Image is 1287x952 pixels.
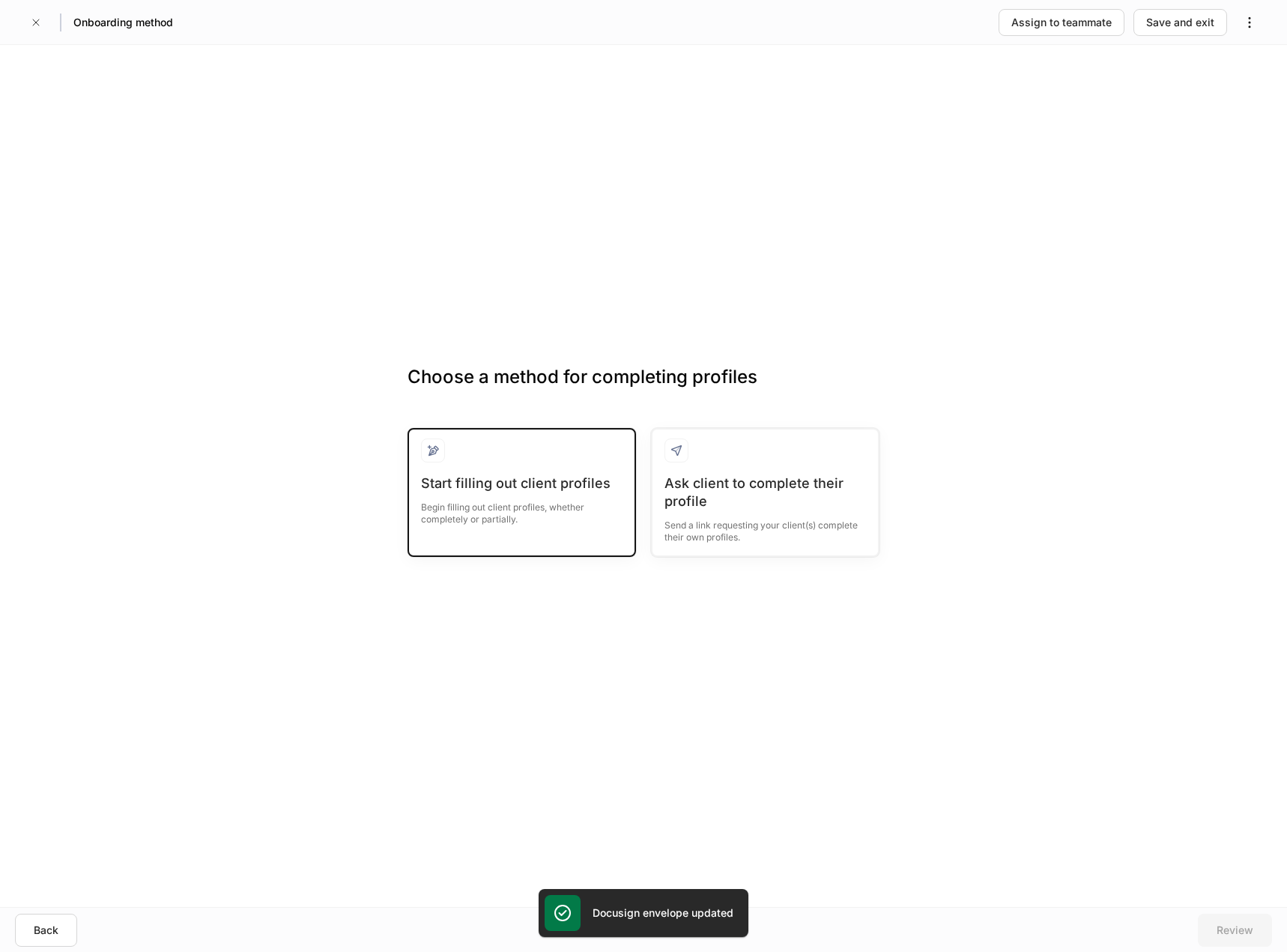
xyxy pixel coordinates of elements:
button: Save and exit [1133,9,1227,36]
div: Save and exit [1146,15,1214,30]
h5: Docusign envelope updated [593,906,733,921]
div: Ask client to complete their profile [664,475,866,510]
div: Review [1217,923,1253,938]
h5: Onboarding method [73,15,173,30]
h3: Choose a method for completing profiles [408,365,879,413]
div: Send a link requesting your client(s) complete their own profiles. [664,510,866,543]
div: Assign to teammate [1011,15,1112,30]
div: Start filling out client profiles [421,475,623,492]
button: Assign to teammate [999,9,1124,36]
button: Review [1198,914,1272,947]
div: Back [34,923,58,938]
div: Begin filling out client profiles, whether completely or partially. [421,492,623,525]
button: Back [15,914,77,947]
